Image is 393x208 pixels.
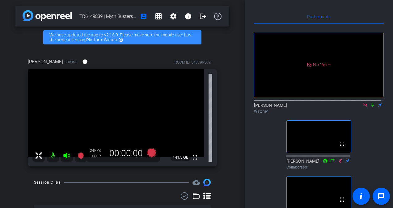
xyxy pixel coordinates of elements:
div: 24 [90,148,105,153]
mat-icon: logout [199,13,207,20]
mat-icon: settings [170,13,177,20]
div: We have updated the app to v2.15.0. Please make sure the mobile user has the newest version. [43,30,201,44]
span: Chrome [65,60,78,64]
img: Session clips [203,179,211,186]
span: FPS [94,148,101,153]
span: 141.5 GB [171,154,191,161]
span: TR6149839 | Myth Busters Open Reel Session - TR lacks GenAI tax solutions & behind competitors [79,10,136,23]
mat-icon: fullscreen [338,140,346,148]
mat-icon: grid_on [155,13,162,20]
mat-icon: account_box [140,13,147,20]
div: ROOM ID: 548799502 [175,60,211,65]
span: Destinations for your clips [192,179,200,186]
mat-icon: fullscreen [338,196,346,203]
a: Platform Status [86,37,117,42]
mat-icon: info [184,13,192,20]
mat-icon: info [82,59,88,64]
mat-icon: cloud_upload [192,179,200,186]
img: app-logo [23,10,72,21]
div: 1080P [90,154,105,159]
mat-icon: accessibility [357,193,365,200]
span: Participants [307,15,331,19]
div: Session Clips [34,179,61,185]
mat-icon: highlight_off [118,37,123,42]
div: 00:00:00 [105,148,147,159]
div: [PERSON_NAME] [286,158,351,170]
div: Collaborator [286,164,351,170]
mat-icon: fullscreen [191,154,199,161]
span: [PERSON_NAME] [28,58,63,65]
mat-icon: message [378,193,385,200]
div: Watcher [254,109,384,114]
span: No Video [313,62,331,67]
div: [PERSON_NAME] [254,102,384,114]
